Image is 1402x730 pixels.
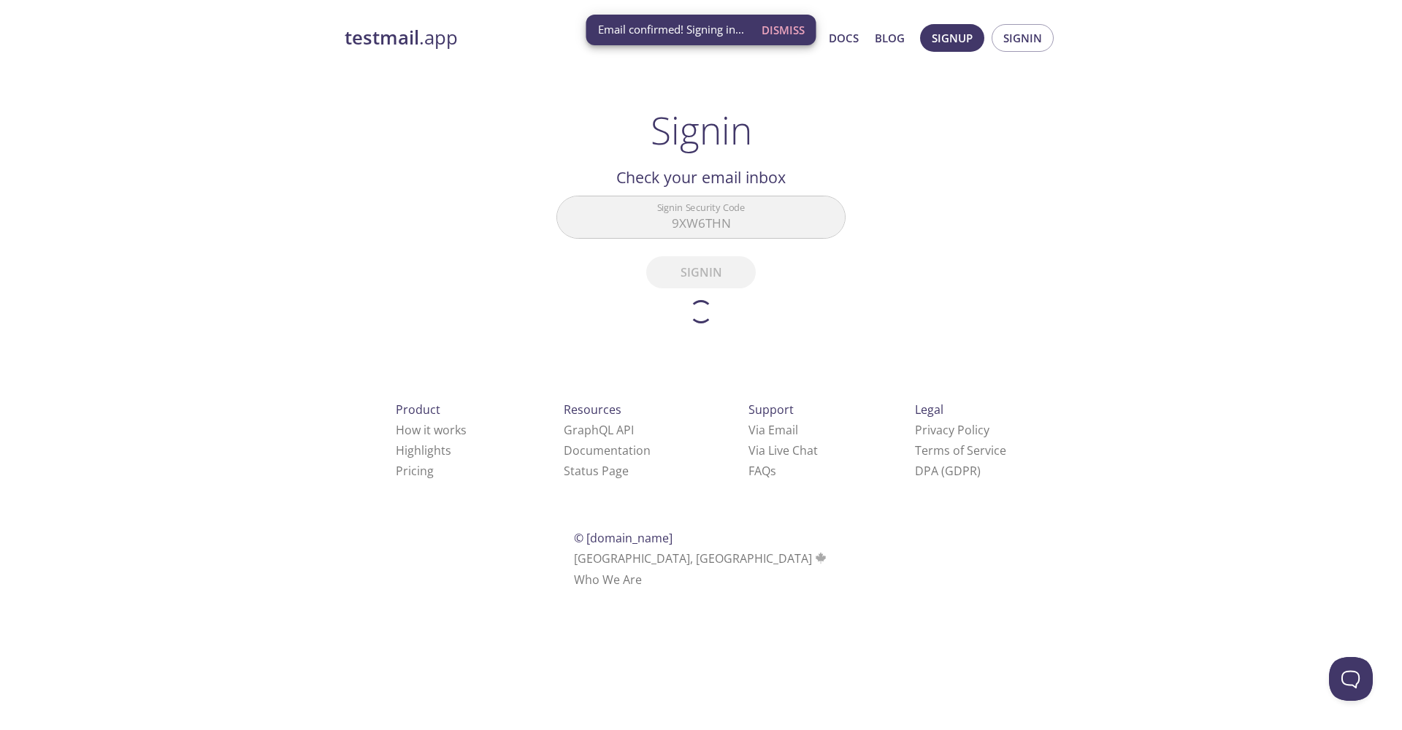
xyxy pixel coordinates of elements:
a: Terms of Service [915,442,1006,458]
h1: Signin [651,108,752,152]
span: © [DOMAIN_NAME] [574,530,673,546]
iframe: Help Scout Beacon - Open [1329,657,1373,701]
span: Signin [1003,28,1042,47]
a: How it works [396,422,467,438]
span: Support [748,401,794,418]
a: Privacy Policy [915,422,989,438]
span: Resources [564,401,621,418]
button: Signup [920,24,984,52]
a: Via Email [748,422,798,438]
a: testmail.app [345,26,688,50]
strong: testmail [345,25,419,50]
button: Signin [992,24,1054,52]
a: Docs [829,28,859,47]
span: Legal [915,401,943,418]
span: Dismiss [762,20,805,39]
a: Blog [875,28,905,47]
span: s [770,463,776,479]
span: Product [396,401,440,418]
a: Status Page [564,463,629,479]
h2: Check your email inbox [556,165,846,190]
a: FAQ [748,463,776,479]
a: GraphQL API [564,422,634,438]
button: Dismiss [756,16,811,44]
a: Via Live Chat [748,442,818,458]
a: Highlights [396,442,451,458]
span: Signup [932,28,973,47]
span: [GEOGRAPHIC_DATA], [GEOGRAPHIC_DATA] [574,550,829,566]
a: Documentation [564,442,651,458]
a: Who We Are [574,572,642,588]
span: Email confirmed! Signing in... [598,22,744,37]
a: Pricing [396,463,434,479]
a: DPA (GDPR) [915,463,981,479]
